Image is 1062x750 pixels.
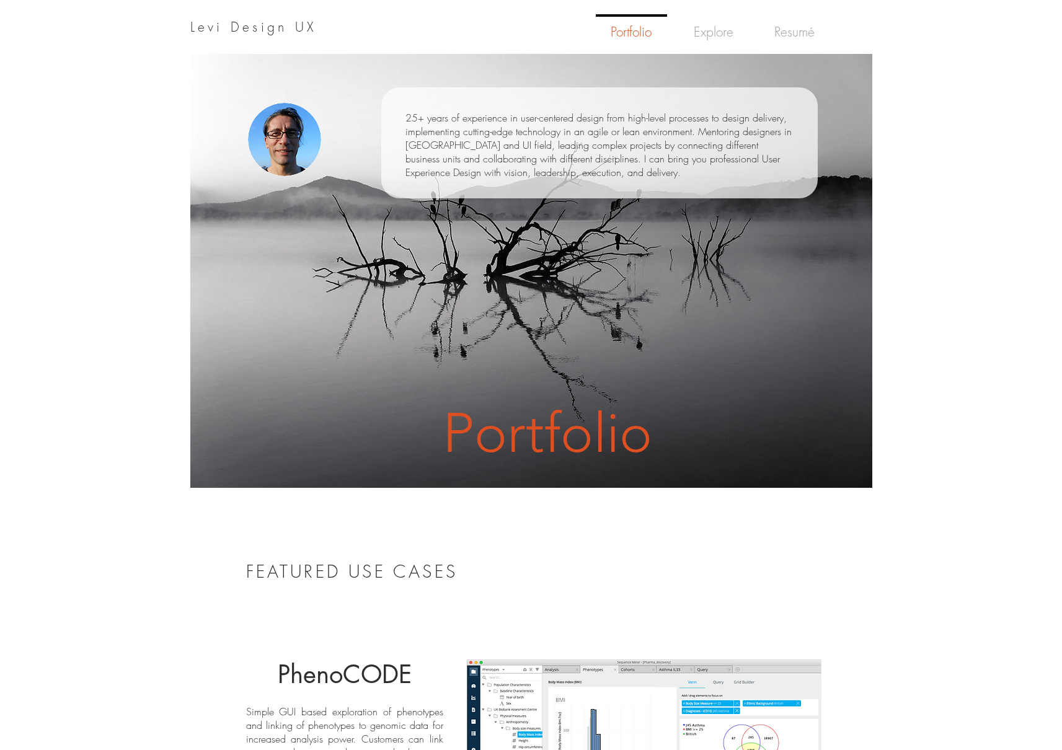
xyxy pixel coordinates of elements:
[443,400,652,465] span: Portfolio
[689,15,738,50] p: Explore
[590,14,673,39] a: Portfolio
[754,14,835,39] a: Resumé
[248,103,321,176] img: Tengernel.jpg
[190,54,872,488] img: Portfolio
[673,14,754,39] a: Explore
[278,658,412,690] a: PhenoCODE
[606,17,657,50] p: Portfolio
[246,560,458,583] span: FEATURED USE CASES
[190,19,317,35] a: Levi Design UX
[590,14,835,39] nav: Site
[769,15,820,50] p: Resumé
[405,111,792,179] span: 25+ years of experience in user-centered design from high-level processes to design delivery, imp...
